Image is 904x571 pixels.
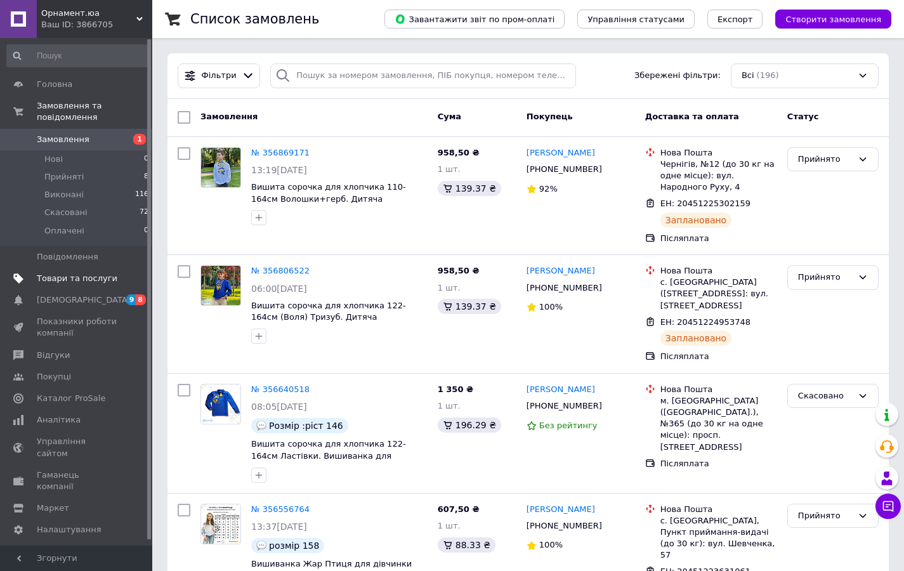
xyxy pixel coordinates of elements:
[438,401,461,410] span: 1 шт.
[37,524,102,535] span: Налаштування
[37,502,69,514] span: Маркет
[660,277,777,312] div: с. [GEOGRAPHIC_DATA] ([STREET_ADDRESS]: вул. [STREET_ADDRESS]
[44,171,84,183] span: Прийняті
[136,294,146,305] span: 8
[587,15,685,24] span: Управління статусами
[742,70,754,82] span: Всі
[190,11,319,27] h1: Список замовлень
[707,10,763,29] button: Експорт
[37,79,72,90] span: Головна
[44,154,63,165] span: Нові
[251,182,406,215] a: Вишита сорочка для хлопчика 110-164см Волошки+герб. Дитяча вишиванка для хлопчика
[37,393,105,404] span: Каталог ProSale
[140,207,148,218] span: 72
[775,10,891,29] button: Створити замовлення
[438,384,473,394] span: 1 350 ₴
[527,112,573,121] span: Покупець
[200,112,258,121] span: Замовлення
[269,421,343,431] span: Розмір :ріст 146
[6,44,150,67] input: Пошук
[37,414,81,426] span: Аналітика
[660,395,777,453] div: м. [GEOGRAPHIC_DATA] ([GEOGRAPHIC_DATA].), №365 (до 30 кг на одне місце): просп. [STREET_ADDRESS]
[126,294,136,305] span: 9
[251,266,310,275] a: № 356806522
[37,100,152,123] span: Замовлення та повідомлення
[395,13,554,25] span: Завантажити звіт по пром-оплаті
[438,283,461,292] span: 1 шт.
[660,199,750,208] span: ЕН: 20451225302159
[44,207,88,218] span: Скасовані
[524,518,605,534] div: [PHONE_NUMBER]
[256,541,266,551] img: :speech_balloon:
[787,112,819,121] span: Статус
[438,148,480,157] span: 958,50 ₴
[41,8,136,19] span: Орнамент.юа
[539,421,598,430] span: Без рейтингу
[37,273,117,284] span: Товари та послуги
[524,280,605,296] div: [PHONE_NUMBER]
[270,63,576,88] input: Пошук за номером замовлення, ПІБ покупця, номером телефону, Email, номером накладної
[251,284,307,294] span: 06:00[DATE]
[37,350,70,361] span: Відгуки
[37,294,131,306] span: [DEMOGRAPHIC_DATA]
[645,112,739,121] span: Доставка та оплата
[438,164,461,174] span: 1 шт.
[660,213,732,228] div: Заплановано
[135,189,148,200] span: 116
[44,225,84,237] span: Оплачені
[251,301,409,334] a: Вишита сорочка для хлопчика 122-164см (Воля) Тризуб. Дитяча вишиванка для хлопчика Синій, 140
[37,134,89,145] span: Замовлення
[200,384,241,424] a: Фото товару
[660,331,732,346] div: Заплановано
[539,184,558,194] span: 92%
[251,522,307,532] span: 13:37[DATE]
[798,153,853,166] div: Прийнято
[660,317,750,327] span: ЕН: 20451224953748
[37,251,98,263] span: Повідомлення
[200,265,241,306] a: Фото товару
[539,302,563,312] span: 100%
[577,10,695,29] button: Управління статусами
[798,509,853,523] div: Прийнято
[660,159,777,194] div: Чернігів, №12 (до 30 кг на одне місце): вул. Народного Руху, 4
[144,154,148,165] span: 0
[44,189,84,200] span: Виконані
[875,494,901,519] button: Чат з покупцем
[438,537,495,553] div: 88.33 ₴
[785,15,881,24] span: Створити замовлення
[660,458,777,469] div: Післяплата
[251,504,310,514] a: № 356556764
[133,134,146,145] span: 1
[37,316,117,339] span: Показники роботи компанії
[144,171,148,183] span: 8
[37,436,117,459] span: Управління сайтом
[798,390,853,403] div: Скасовано
[251,439,406,472] a: Вишита сорочка для хлопчика 122-164см Ластівки. Вишиванка для бавовни 164
[201,148,240,187] img: Фото товару
[144,225,148,237] span: 0
[763,14,891,23] a: Створити замовлення
[438,112,461,121] span: Cума
[438,266,480,275] span: 958,50 ₴
[438,181,501,196] div: 139.37 ₴
[660,384,777,395] div: Нова Пошта
[201,504,240,544] img: Фото товару
[201,266,240,305] img: Фото товару
[660,147,777,159] div: Нова Пошта
[660,351,777,362] div: Післяплата
[524,161,605,178] div: [PHONE_NUMBER]
[202,70,237,82] span: Фільтри
[634,70,721,82] span: Збережені фільтри:
[527,147,595,159] a: [PERSON_NAME]
[660,504,777,515] div: Нова Пошта
[527,265,595,277] a: [PERSON_NAME]
[37,371,71,383] span: Покупці
[527,504,595,516] a: [PERSON_NAME]
[717,15,753,24] span: Експорт
[200,504,241,544] a: Фото товару
[201,384,240,424] img: Фото товару
[438,417,501,433] div: 196.29 ₴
